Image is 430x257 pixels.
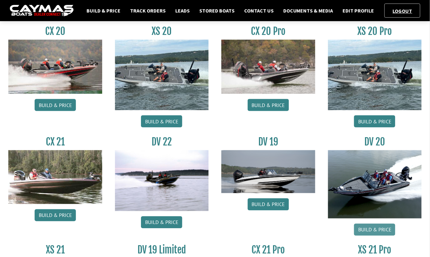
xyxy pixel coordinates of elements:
[221,40,315,94] img: CX-20Pro_thumbnail.jpg
[328,40,422,110] img: XS_20_resized.jpg
[115,40,209,110] img: XS_20_resized.jpg
[196,6,238,15] a: Stored Boats
[115,150,209,211] img: DV22_original_motor_cropped_for_caymas_connect.jpg
[354,115,395,128] a: Build & Price
[248,99,289,111] a: Build & Price
[127,6,169,15] a: Track Orders
[221,136,315,148] h3: DV 19
[172,6,193,15] a: Leads
[10,5,74,17] img: caymas-dealer-connect-2ed40d3bc7270c1d8d7ffb4b79bf05adc795679939227970def78ec6f6c03838.gif
[115,136,209,148] h3: DV 22
[280,6,336,15] a: Documents & Media
[8,244,102,256] h3: XS 21
[221,244,315,256] h3: CX 21 Pro
[221,25,315,37] h3: CX 20 Pro
[390,8,416,14] a: Logout
[35,209,76,221] a: Build & Price
[8,136,102,148] h3: CX 21
[328,244,422,256] h3: XS 21 Pro
[241,6,277,15] a: Contact Us
[115,25,209,37] h3: XS 20
[221,150,315,193] img: dv-19-ban_from_website_for_caymas_connect.png
[35,99,76,111] a: Build & Price
[328,136,422,148] h3: DV 20
[354,224,395,236] a: Build & Price
[328,150,422,219] img: DV_20_from_website_for_caymas_connect.png
[141,115,182,128] a: Build & Price
[83,6,124,15] a: Build & Price
[328,25,422,37] h3: XS 20 Pro
[141,216,182,228] a: Build & Price
[8,150,102,204] img: CX21_thumb.jpg
[115,244,209,256] h3: DV 19 Limited
[248,198,289,211] a: Build & Price
[8,40,102,94] img: CX-20_thumbnail.jpg
[340,6,377,15] a: Edit Profile
[8,25,102,37] h3: CX 20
